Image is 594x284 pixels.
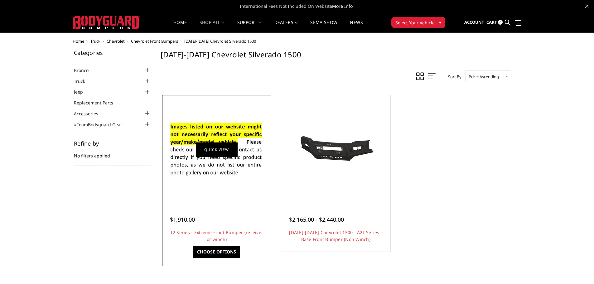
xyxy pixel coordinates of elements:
label: Sort By: [445,72,462,81]
a: SEMA Show [310,20,337,32]
span: ▾ [439,19,441,26]
span: Cart [486,19,497,25]
a: shop all [200,20,225,32]
a: Choose Options [193,246,240,258]
a: Replacement Parts [74,99,121,106]
span: [DATE]-[DATE] Chevrolet Silverado 1500 [184,38,256,44]
a: Jeep [74,89,91,95]
a: T2 Series - Extreme Front Bumper (receiver or winch) [170,229,263,242]
h5: Refine by [74,141,151,146]
a: Chevrolet Front Bumpers [131,38,178,44]
span: Select Your Vehicle [395,19,435,26]
span: 0 [498,20,503,25]
a: News [350,20,363,32]
button: Select Your Vehicle [391,17,445,28]
a: T2 Series - Extreme Front Bumper (receiver or winch) T2 Series - Extreme Front Bumper (receiver o... [164,97,270,203]
h1: [DATE]-[DATE] Chevrolet Silverado 1500 [161,50,511,64]
a: Truck [90,38,100,44]
a: More Info [332,3,353,9]
img: T2 Series - Extreme Front Bumper (receiver or winch) [167,116,267,184]
a: Home [73,38,84,44]
img: 2019-2021 Chevrolet 1500 - A2L Series - Base Front Bumper (Non Winch) [286,122,386,177]
a: Dealers [274,20,298,32]
a: Truck [74,78,93,84]
div: No filters applied [74,141,151,166]
a: #TeamBodyguard Gear [74,121,130,128]
span: $1,910.00 [170,216,195,223]
a: Account [464,14,484,31]
a: 2019-2021 Chevrolet 1500 - A2L Series - Base Front Bumper (Non Winch) [283,97,389,203]
a: [DATE]-[DATE] Chevrolet 1500 - A2L Series - Base Front Bumper (Non Winch) [289,229,382,242]
img: BODYGUARD BUMPERS [73,16,140,29]
h5: Categories [74,50,151,55]
iframe: Chat Widget [563,254,594,284]
span: $2,165.00 - $2,440.00 [289,216,344,223]
a: Chevrolet [107,38,125,44]
a: Cart 0 [486,14,503,31]
a: Home [173,20,187,32]
a: Bronco [74,67,96,74]
a: Support [237,20,262,32]
span: Account [464,19,484,25]
a: Quick view [196,142,238,157]
a: Accessories [74,110,106,117]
